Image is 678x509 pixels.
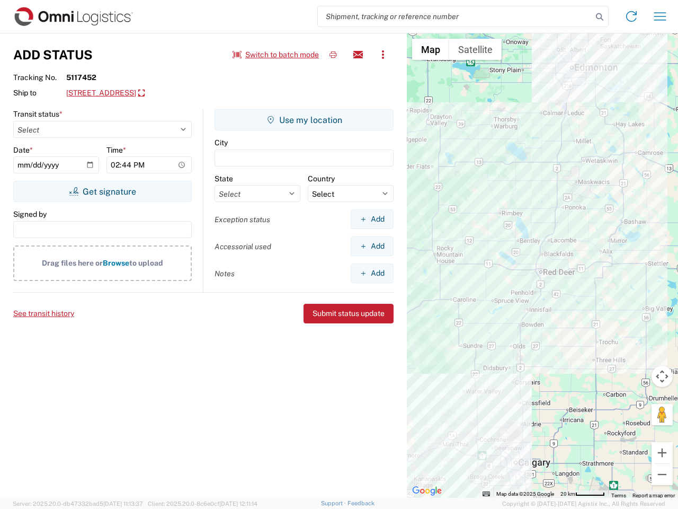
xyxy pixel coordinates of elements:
[13,47,93,63] h3: Add Status
[215,242,271,251] label: Accessorial used
[483,490,490,498] button: Keyboard shortcuts
[632,493,675,498] a: Report a map error
[233,46,319,64] button: Switch to batch mode
[347,500,374,506] a: Feedback
[412,39,449,60] button: Show street map
[611,493,626,498] a: Terms
[215,138,228,147] label: City
[13,305,74,322] button: See transit history
[13,73,66,82] span: Tracking No.
[215,269,235,278] label: Notes
[496,491,554,497] span: Map data ©2025 Google
[42,259,103,267] span: Drag files here or
[502,499,665,508] span: Copyright © [DATE]-[DATE] Agistix Inc., All Rights Reserved
[308,174,335,183] label: Country
[106,145,126,155] label: Time
[351,236,394,256] button: Add
[652,366,673,387] button: Map camera controls
[13,501,143,507] span: Server: 2025.20.0-db47332bad5
[103,259,129,267] span: Browse
[66,84,145,102] a: [STREET_ADDRESS]
[449,39,502,60] button: Show satellite imagery
[652,404,673,425] button: Drag Pegman onto the map to open Street View
[13,109,63,119] label: Transit status
[219,501,257,507] span: [DATE] 12:11:14
[13,209,47,219] label: Signed by
[215,174,233,183] label: State
[66,73,96,82] strong: 5117452
[321,500,347,506] a: Support
[215,109,394,130] button: Use my location
[304,304,394,323] button: Submit status update
[409,484,444,498] img: Google
[351,209,394,229] button: Add
[652,442,673,463] button: Zoom in
[560,491,575,497] span: 20 km
[409,484,444,498] a: Open this area in Google Maps (opens a new window)
[13,145,33,155] label: Date
[148,501,257,507] span: Client: 2025.20.0-8c6e0cf
[129,259,163,267] span: to upload
[557,490,608,498] button: Map Scale: 20 km per 52 pixels
[652,464,673,485] button: Zoom out
[103,501,143,507] span: [DATE] 11:13:37
[215,215,270,224] label: Exception status
[13,181,192,202] button: Get signature
[13,88,66,98] span: Ship to
[318,6,592,27] input: Shipment, tracking or reference number
[351,264,394,283] button: Add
